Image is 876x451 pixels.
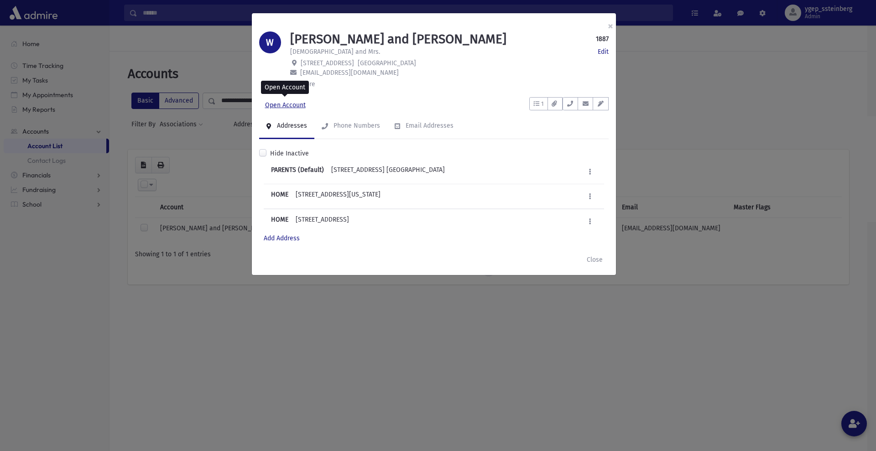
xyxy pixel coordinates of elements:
button: 1 [529,97,548,110]
b: HOME [271,215,288,228]
div: Email Addresses [404,122,454,130]
a: Phone Numbers [314,114,387,139]
p: [DEMOGRAPHIC_DATA] and Mrs. [290,47,380,57]
button: × [600,13,620,39]
div: Addresses [275,122,307,130]
div: [STREET_ADDRESS][US_STATE] [296,190,381,203]
span: [EMAIL_ADDRESS][DOMAIN_NAME] [300,69,399,77]
a: Addresses [259,114,314,139]
a: Open Account [259,97,312,114]
div: [STREET_ADDRESS] [296,215,349,228]
div: W [259,31,281,53]
label: Hide Inactive [270,149,309,158]
b: HOME [271,190,288,203]
span: [GEOGRAPHIC_DATA] [358,59,416,67]
a: Edit [598,47,609,57]
div: Open Account [261,81,309,94]
span: 1 [541,99,544,109]
a: Add Address [264,234,300,242]
div: [STREET_ADDRESS] [GEOGRAPHIC_DATA] [331,165,445,178]
a: Email Addresses [387,114,461,139]
h1: [PERSON_NAME] and [PERSON_NAME] [290,31,506,47]
div: Phone Numbers [332,122,380,130]
button: Close [581,251,609,268]
span: [STREET_ADDRESS] [301,59,354,67]
strong: 1887 [596,34,609,44]
b: PARENTS (Default) [271,165,324,178]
